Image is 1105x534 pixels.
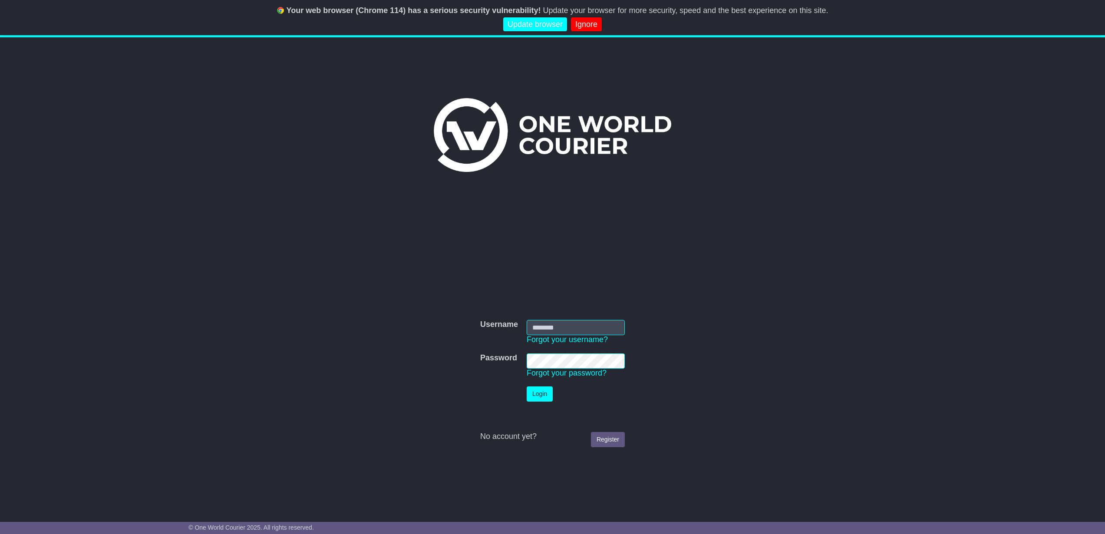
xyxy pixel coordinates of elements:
b: Your web browser (Chrome 114) has a serious security vulnerability! [287,6,541,15]
a: Forgot your password? [527,369,607,377]
a: Ignore [571,17,602,32]
img: One World [434,98,671,172]
label: Username [480,320,518,330]
div: No account yet? [480,432,625,442]
button: Login [527,386,553,402]
a: Register [591,432,625,447]
span: © One World Courier 2025. All rights reserved. [188,524,314,531]
a: Update browser [503,17,567,32]
span: Update your browser for more security, speed and the best experience on this site. [543,6,828,15]
a: Forgot your username? [527,335,608,344]
label: Password [480,353,517,363]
